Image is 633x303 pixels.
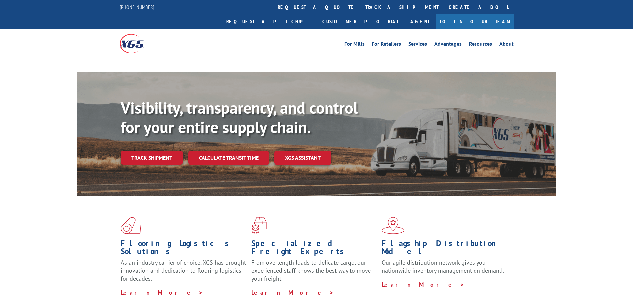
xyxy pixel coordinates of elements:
[121,289,203,296] a: Learn More >
[382,259,504,274] span: Our agile distribution network gives you nationwide inventory management on demand.
[251,239,377,259] h1: Specialized Freight Experts
[382,217,405,234] img: xgs-icon-flagship-distribution-model-red
[121,239,246,259] h1: Flooring Logistics Solutions
[499,41,514,49] a: About
[251,217,267,234] img: xgs-icon-focused-on-flooring-red
[121,259,246,282] span: As an industry carrier of choice, XGS has brought innovation and dedication to flooring logistics...
[404,14,436,29] a: Agent
[120,4,154,10] a: [PHONE_NUMBER]
[274,151,331,165] a: XGS ASSISTANT
[317,14,404,29] a: Customer Portal
[434,41,462,49] a: Advantages
[436,14,514,29] a: Join Our Team
[469,41,492,49] a: Resources
[221,14,317,29] a: Request a pickup
[408,41,427,49] a: Services
[121,151,183,165] a: Track shipment
[121,217,141,234] img: xgs-icon-total-supply-chain-intelligence-red
[344,41,365,49] a: For Mills
[188,151,269,165] a: Calculate transit time
[121,97,358,137] b: Visibility, transparency, and control for your entire supply chain.
[382,239,507,259] h1: Flagship Distribution Model
[372,41,401,49] a: For Retailers
[251,259,377,288] p: From overlength loads to delicate cargo, our experienced staff knows the best way to move your fr...
[251,289,334,296] a: Learn More >
[382,281,465,288] a: Learn More >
